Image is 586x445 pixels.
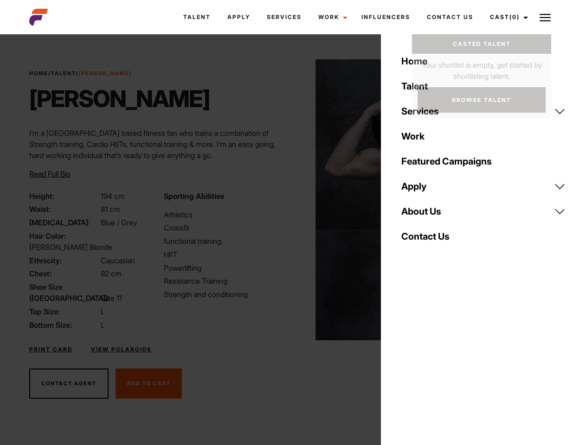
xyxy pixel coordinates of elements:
[116,369,182,399] button: Add To Cast
[310,5,353,30] a: Work
[396,99,571,124] a: Services
[101,307,105,316] span: L
[418,87,546,113] a: Browse Talent
[29,8,48,26] img: cropped-aefm-brand-fav-22-square.png
[396,224,571,249] a: Contact Us
[164,249,287,260] li: HIIT
[101,191,125,201] span: 194 cm
[29,345,72,354] a: Print Card
[29,169,71,178] span: Read Full Bio
[164,289,287,300] li: Strength and conditioning
[419,5,482,30] a: Contact Us
[29,319,99,331] span: Bottom Size:
[29,255,99,266] span: Ethnicity:
[29,191,99,202] span: Height:
[29,85,210,113] h1: [PERSON_NAME]
[175,5,219,30] a: Talent
[51,70,76,76] a: Talent
[509,13,520,20] span: (0)
[396,74,571,99] a: Talent
[101,204,120,214] span: 81 cm
[29,70,132,77] span: / /
[29,70,48,76] a: Home
[164,275,287,286] li: Resistance Training
[396,149,571,174] a: Featured Campaigns
[164,191,224,201] strong: Sporting Abilities
[396,174,571,199] a: Apply
[29,203,99,215] span: Waist:
[101,218,137,227] span: Blue / Grey
[396,49,571,74] a: Home
[412,54,551,82] p: Your shortlist is empty, get started by shortlisting talent.
[258,5,310,30] a: Services
[29,127,288,161] p: I’m a [GEOGRAPHIC_DATA] based fitness fan who trains a combination of Strength training, Cardio H...
[219,5,258,30] a: Apply
[29,168,71,179] button: Read Full Bio
[396,199,571,224] a: About Us
[101,269,122,278] span: 92 cm
[29,268,99,279] span: Chest:
[91,345,152,354] a: View Polaroids
[29,281,99,304] span: Shoe Size ([GEOGRAPHIC_DATA]):
[29,369,109,399] button: Contact Agent
[164,222,287,233] li: Crossfit
[482,5,534,30] a: Cast(0)
[164,262,287,273] li: Powerlifting
[412,34,551,54] a: Casted Talent
[101,293,122,303] span: Size 11
[540,12,551,23] img: Burger icon
[353,5,419,30] a: Influencers
[396,124,571,149] a: Work
[127,380,171,387] span: Add To Cast
[164,235,287,247] li: functional training
[29,306,99,317] span: Top Size:
[29,242,112,252] span: [PERSON_NAME] Blonde
[78,70,132,76] strong: [PERSON_NAME]
[29,230,99,242] span: Hair Color:
[101,320,105,330] span: L
[164,209,287,220] li: Athletics
[101,256,135,265] span: Caucasian
[29,217,99,228] span: [MEDICAL_DATA]:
